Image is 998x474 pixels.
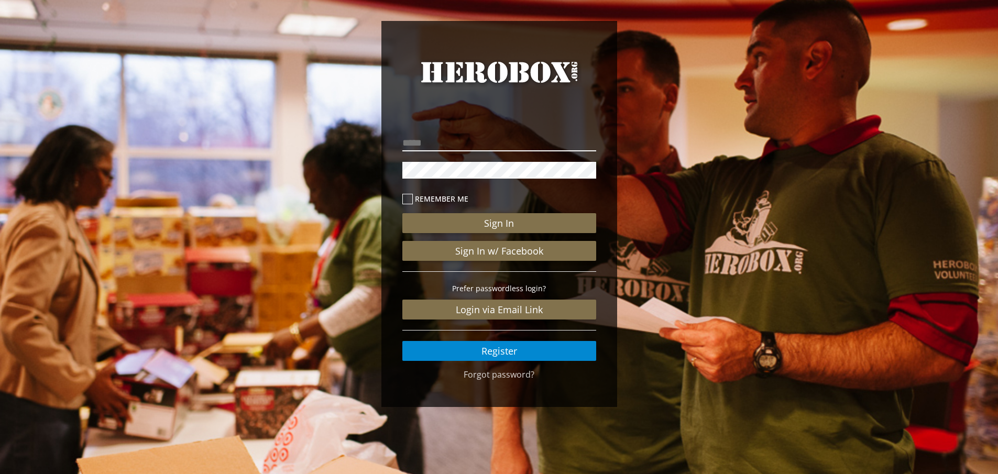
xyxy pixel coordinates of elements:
[402,213,596,233] button: Sign In
[402,241,596,261] a: Sign In w/ Facebook
[464,369,534,380] a: Forgot password?
[402,58,596,106] a: HeroBox
[402,341,596,361] a: Register
[402,193,596,205] label: Remember me
[402,282,596,294] p: Prefer passwordless login?
[402,300,596,319] a: Login via Email Link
